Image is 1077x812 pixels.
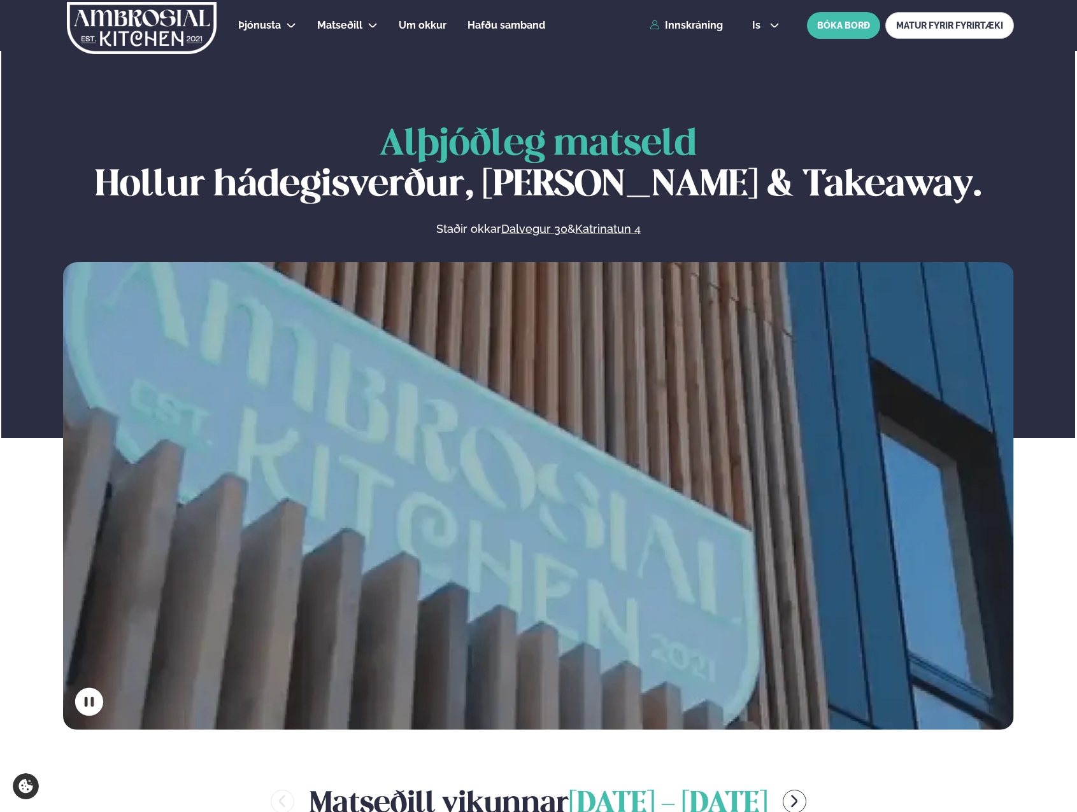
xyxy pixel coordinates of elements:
[238,18,281,33] a: Þjónusta
[66,2,218,54] img: logo
[807,12,880,39] button: BÓKA BORÐ
[742,20,790,31] button: is
[380,127,697,162] span: Alþjóðleg matseld
[752,20,764,31] span: is
[63,125,1014,206] h1: Hollur hádegisverður, [PERSON_NAME] & Takeaway.
[317,18,362,33] a: Matseðill
[13,773,39,799] a: Cookie settings
[650,20,723,31] a: Innskráning
[317,19,362,31] span: Matseðill
[467,19,545,31] span: Hafðu samband
[399,18,446,33] a: Um okkur
[297,221,779,237] p: Staðir okkar &
[575,221,641,237] a: Katrinatun 4
[885,12,1014,39] a: MATUR FYRIR FYRIRTÆKI
[467,18,545,33] a: Hafðu samband
[399,19,446,31] span: Um okkur
[501,221,567,237] a: Dalvegur 30
[238,19,281,31] span: Þjónusta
